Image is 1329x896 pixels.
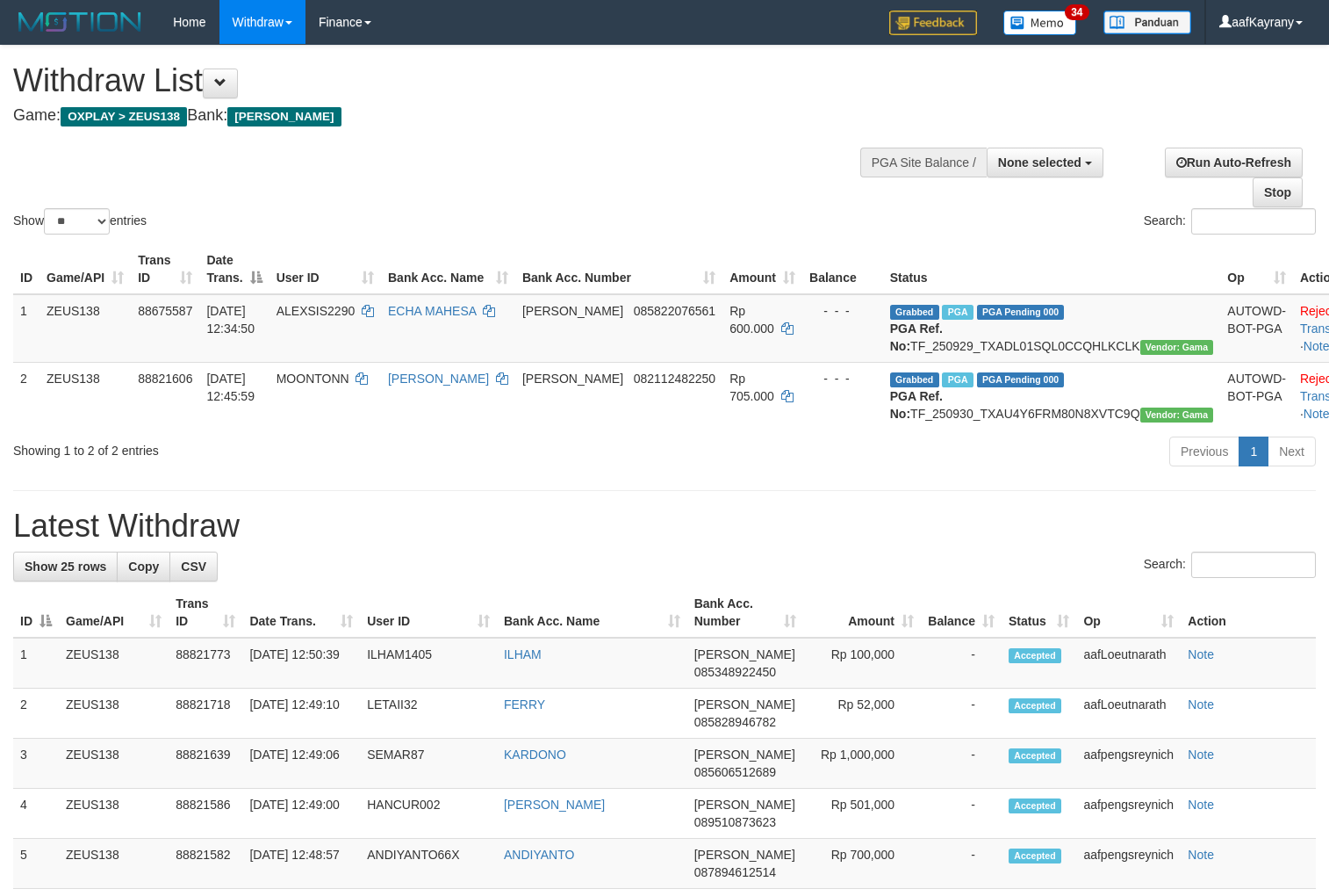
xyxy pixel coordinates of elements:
th: User ID: activate to sort column ascending [360,588,497,638]
th: ID: activate to sort column descending [13,588,59,638]
td: - [921,638,1002,689]
th: Status: activate to sort column ascending [1002,588,1076,638]
th: Action [1181,588,1316,638]
td: - [921,839,1002,889]
span: Show 25 rows [25,560,106,574]
td: 1 [13,638,59,689]
td: ZEUS138 [59,638,169,689]
a: Note [1188,748,1214,762]
span: Vendor URL: https://trx31.1velocity.biz [1140,408,1214,423]
th: Date Trans.: activate to sort column descending [199,244,269,294]
td: aafpengsreynich [1076,789,1181,839]
h1: Latest Withdraw [13,509,1316,544]
td: Rp 1,000,000 [803,739,922,789]
span: 34 [1065,4,1088,20]
td: aafpengsreynich [1076,739,1181,789]
a: Note [1188,647,1214,661]
td: LETAII32 [360,689,497,739]
td: [DATE] 12:50:39 [242,638,360,689]
span: [PERSON_NAME] [522,372,623,386]
span: [PERSON_NAME] [522,304,623,318]
td: HANCUR002 [360,789,497,839]
span: Copy 082112482250 to clipboard [634,372,715,386]
img: panduan.png [1103,11,1191,34]
span: [DATE] 12:34:50 [206,304,255,336]
td: ZEUS138 [59,839,169,889]
span: Grabbed [890,305,939,320]
td: ZEUS138 [40,362,131,430]
a: ILHAM [504,647,542,661]
label: Show entries [13,208,147,235]
th: Status [883,244,1221,294]
td: ZEUS138 [59,789,169,839]
td: Rp 100,000 [803,638,922,689]
span: Accepted [1009,748,1061,763]
td: AUTOWD-BOT-PGA [1220,362,1293,430]
td: TF_250929_TXADL01SQL0CCQHLKCLK [883,294,1221,363]
span: None selected [998,155,1081,170]
th: Op: activate to sort column ascending [1220,244,1293,294]
div: PGA Site Balance / [860,148,987,177]
td: ZEUS138 [59,689,169,739]
h1: Withdraw List [13,63,868,98]
span: Copy 085606512689 to clipboard [694,765,776,779]
a: Copy [117,552,170,582]
td: Rp 501,000 [803,789,922,839]
span: Marked by aafpengsreynich [942,305,973,320]
span: ALEXSIS2290 [277,304,356,318]
a: ANDIYANTO [504,848,574,862]
th: User ID: activate to sort column ascending [269,244,381,294]
td: - [921,689,1002,739]
span: [PERSON_NAME] [694,697,795,712]
span: [PERSON_NAME] [694,798,795,812]
th: Bank Acc. Name: activate to sort column ascending [381,244,515,294]
span: Copy 085822076561 to clipboard [634,304,715,318]
th: Bank Acc. Number: activate to sort column ascending [515,244,722,294]
img: Button%20Memo.svg [1003,11,1077,35]
th: Bank Acc. Name: activate to sort column ascending [497,588,687,638]
td: 88821639 [169,739,242,789]
input: Search: [1191,208,1316,235]
td: TF_250930_TXAU4Y6FRM80N8XVTC9Q [883,362,1221,430]
td: 2 [13,689,59,739]
a: FERRY [504,697,545,712]
a: KARDONO [504,748,566,762]
span: Copy 085348922450 to clipboard [694,665,776,679]
td: ILHAM1405 [360,638,497,689]
h4: Game: Bank: [13,107,868,125]
td: [DATE] 12:49:06 [242,739,360,789]
td: SEMAR87 [360,739,497,789]
th: Balance [802,244,883,294]
span: PGA Pending [977,372,1065,387]
b: PGA Ref. No: [890,322,943,353]
th: Balance: activate to sort column ascending [921,588,1002,638]
th: Op: activate to sort column ascending [1076,588,1181,638]
span: Accepted [1009,698,1061,713]
a: [PERSON_NAME] [504,798,605,812]
a: ECHA MAHESA [388,304,476,318]
a: Previous [1169,437,1239,466]
div: Showing 1 to 2 of 2 entries [13,435,541,459]
span: Accepted [1009,798,1061,813]
th: ID [13,244,40,294]
th: Trans ID: activate to sort column ascending [131,244,199,294]
span: Copy 087894612514 to clipboard [694,865,776,879]
span: [PERSON_NAME] [694,848,795,862]
td: - [921,789,1002,839]
img: Feedback.jpg [889,11,977,35]
span: Vendor URL: https://trx31.1velocity.biz [1140,340,1214,355]
td: [DATE] 12:49:10 [242,689,360,739]
td: 88821586 [169,789,242,839]
td: 5 [13,839,59,889]
span: MOONTONN [277,372,349,386]
td: Rp 700,000 [803,839,922,889]
td: ZEUS138 [59,739,169,789]
th: Amount: activate to sort column ascending [722,244,802,294]
span: Marked by aafpengsreynich [942,372,973,387]
a: Note [1188,848,1214,862]
td: AUTOWD-BOT-PGA [1220,294,1293,363]
label: Search: [1144,552,1316,578]
label: Search: [1144,208,1316,235]
td: Rp 52,000 [803,689,922,739]
a: Next [1268,437,1316,466]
